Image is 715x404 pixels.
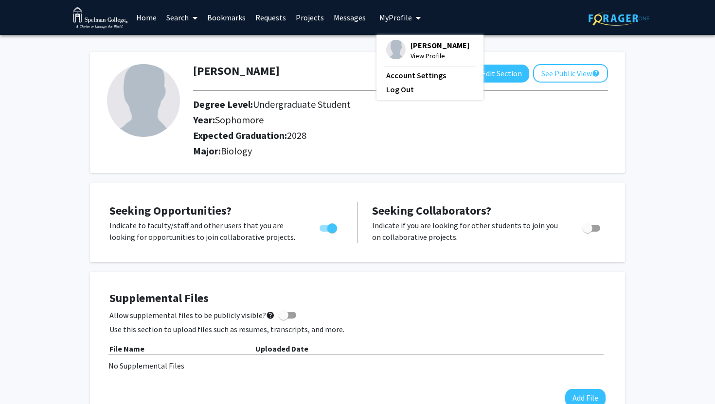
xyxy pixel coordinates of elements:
[386,40,406,59] img: Profile Picture
[193,64,280,78] h1: [PERSON_NAME]
[291,0,329,34] a: Projects
[193,130,564,141] h2: Expected Graduation:
[411,40,469,50] span: [PERSON_NAME]
[161,0,202,34] a: Search
[592,67,600,79] mat-icon: help
[411,50,469,61] span: View Profile
[221,145,252,157] span: Biology
[109,323,606,335] p: Use this section to upload files such as resumes, transcripts, and more.
[329,0,371,34] a: Messages
[386,69,474,81] a: Account Settings
[266,309,275,321] mat-icon: help
[109,344,144,353] b: File Name
[579,219,606,234] div: Toggle
[379,13,412,22] span: My Profile
[193,99,564,110] h2: Degree Level:
[253,98,351,110] span: Undergraduate Student
[372,219,564,243] p: Indicate if you are looking for other students to join you on collaborative projects.
[109,219,301,243] p: Indicate to faculty/staff and other users that you are looking for opportunities to join collabor...
[250,0,291,34] a: Requests
[316,219,342,234] div: Toggle
[108,360,607,371] div: No Supplemental Files
[109,203,232,218] span: Seeking Opportunities?
[255,344,308,353] b: Uploaded Date
[287,129,306,141] span: 2028
[215,114,264,126] span: Sophomore
[386,40,469,61] div: Profile Picture[PERSON_NAME]View Profile
[109,291,606,305] h4: Supplemental Files
[109,309,275,321] span: Allow supplemental files to be publicly visible?
[131,0,161,34] a: Home
[474,65,529,83] button: Edit Section
[73,7,128,29] img: Spelman College Logo
[193,114,564,126] h2: Year:
[533,64,608,83] button: See Public View
[107,64,180,137] img: Profile Picture
[193,145,608,157] h2: Major:
[589,11,649,26] img: ForagerOne Logo
[7,360,41,397] iframe: Chat
[386,84,474,95] a: Log Out
[372,203,491,218] span: Seeking Collaborators?
[202,0,250,34] a: Bookmarks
